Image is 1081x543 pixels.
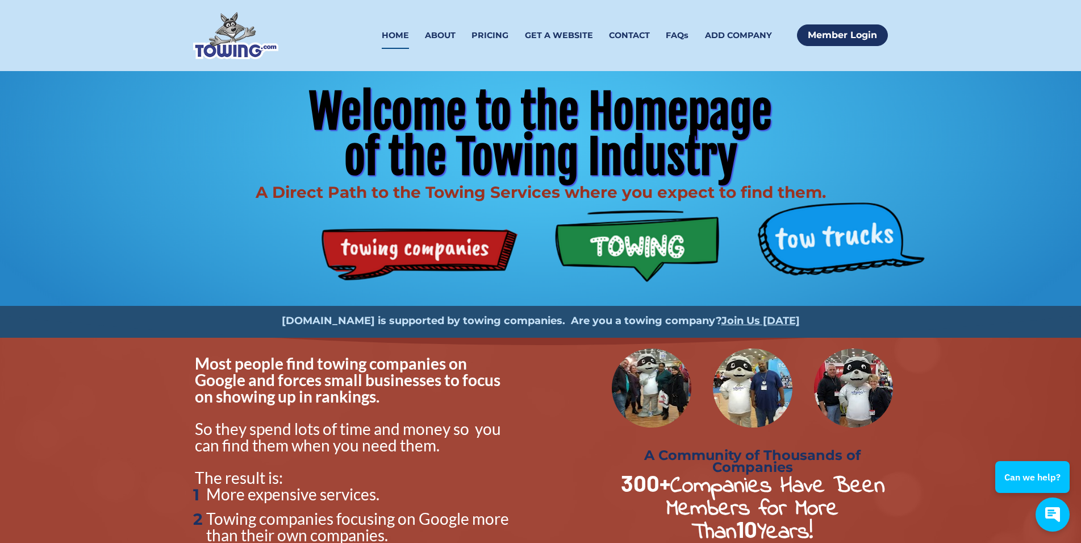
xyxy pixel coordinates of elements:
[256,183,826,202] span: A Direct Path to the Towing Services where you expect to find them.
[609,22,650,49] a: CONTACT
[309,83,772,140] span: Welcome to the Homepage
[670,470,884,503] strong: Companies Have Been
[721,314,800,327] a: Join Us [DATE]
[471,22,508,49] a: PRICING
[195,419,504,455] span: So they spend lots of time and money so you can find them when you need them.
[195,468,283,487] span: The result is:
[644,447,865,475] strong: A Community of Thousands of Companies
[525,22,593,49] a: GET A WEBSITE
[206,484,379,504] span: More expensive services.
[382,22,409,49] a: HOME
[705,22,772,49] a: ADD COMPANY
[736,515,757,542] strong: 10
[193,12,278,59] img: Towing.com Logo
[344,129,737,186] span: of the Towing Industry
[666,22,688,49] a: FAQs
[621,469,670,496] strong: 300+
[425,22,456,49] a: ABOUT
[797,24,888,46] a: Member Login
[282,314,721,327] strong: [DOMAIN_NAME] is supported by towing companies. Are you a towing company?
[195,354,503,406] span: Most people find towing companies on Google and forces small businesses to focus on showing up in...
[987,430,1081,543] iframe: Conversations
